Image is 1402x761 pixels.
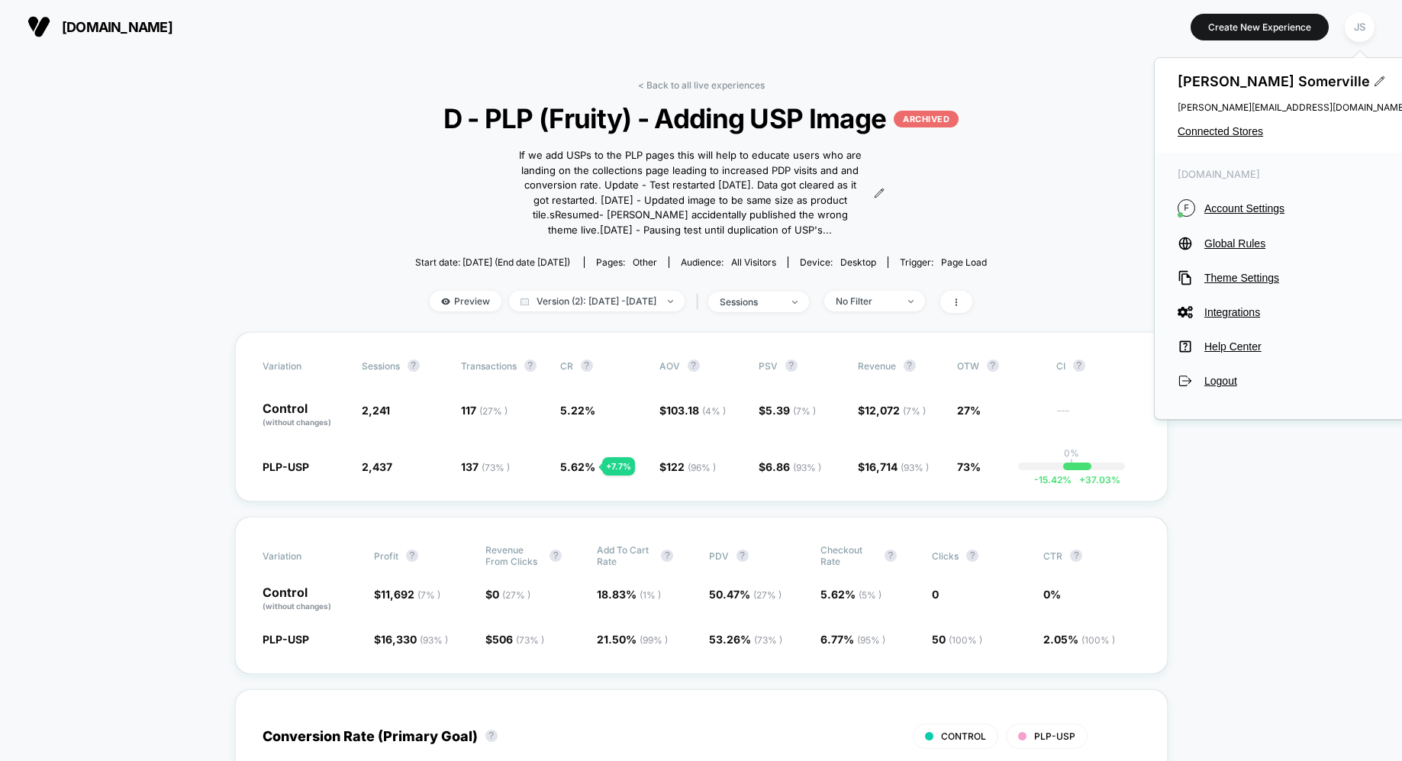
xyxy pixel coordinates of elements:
span: 53.26 % [709,633,782,646]
span: $ [485,633,544,646]
span: Variation [263,544,346,567]
span: + [1079,474,1085,485]
span: (without changes) [263,418,331,427]
span: Add To Cart Rate [597,544,653,567]
button: ? [550,550,562,562]
span: ( 93 % ) [793,462,821,473]
span: Page Load [941,256,987,268]
img: Visually logo [27,15,50,38]
span: ( 100 % ) [1081,634,1115,646]
span: 0 [492,588,530,601]
span: $ [485,588,530,601]
span: CTR [1043,550,1062,562]
span: All Visitors [731,256,776,268]
span: 506 [492,633,544,646]
button: ? [524,360,537,372]
button: ? [885,550,897,562]
button: JS [1340,11,1379,43]
span: 6.86 [765,460,821,473]
div: + 7.7 % [602,457,635,476]
span: $ [659,404,726,417]
img: calendar [521,298,529,305]
span: ( 7 % ) [793,405,816,417]
span: 2.05 % [1043,633,1115,646]
span: ( 4 % ) [702,405,726,417]
button: ? [1073,360,1085,372]
button: ? [406,550,418,562]
img: end [908,300,914,303]
span: 117 [461,404,508,417]
span: (without changes) [263,601,331,611]
a: < Back to all live experiences [638,79,765,91]
span: -15.42 % [1034,474,1072,485]
span: ( 95 % ) [857,634,885,646]
span: $ [759,404,816,417]
span: ( 5 % ) [859,589,881,601]
button: Create New Experience [1191,14,1329,40]
span: AOV [659,360,680,372]
button: ? [987,360,999,372]
span: ( 99 % ) [640,634,668,646]
span: $ [374,633,448,646]
span: PSV [759,360,778,372]
span: CI [1056,360,1140,372]
span: --- [1056,406,1140,428]
div: Pages: [596,256,657,268]
span: 6.77 % [820,633,885,646]
span: 11,692 [381,588,440,601]
span: ( 7 % ) [417,589,440,601]
span: Sessions [362,360,400,372]
span: 16,714 [865,460,929,473]
span: PLP-USP [263,460,309,473]
span: 5.62 % [820,588,881,601]
div: Trigger: [900,256,987,268]
span: ( 93 % ) [420,634,448,646]
span: D - PLP (Fruity) - Adding USP Image [427,102,976,134]
span: $ [858,404,926,417]
p: Control [263,586,359,612]
span: 21.50 % [597,633,668,646]
span: 12,072 [865,404,926,417]
img: end [668,300,673,303]
button: ? [785,360,798,372]
span: 73% [957,460,981,473]
span: $ [858,460,929,473]
span: Preview [430,291,501,311]
span: ( 27 % ) [479,405,508,417]
p: Control [263,402,346,428]
button: ? [736,550,749,562]
span: PDV [709,550,729,562]
div: sessions [720,296,781,308]
span: 16,330 [381,633,448,646]
span: Start date: [DATE] (End date [DATE]) [415,256,570,268]
span: 0 [932,588,939,601]
span: PLP-USP [1034,730,1075,742]
span: Profit [374,550,398,562]
span: $ [374,588,440,601]
span: 18.83 % [597,588,661,601]
span: PLP-USP [263,633,309,646]
button: ? [581,360,593,372]
i: F [1178,199,1195,217]
span: Checkout Rate [820,544,877,567]
span: ( 73 % ) [516,634,544,646]
span: 0 % [1043,588,1061,601]
button: ? [1070,550,1082,562]
span: CONTROL [941,730,986,742]
span: Transactions [461,360,517,372]
span: 50 [932,633,982,646]
span: desktop [840,256,876,268]
span: [DOMAIN_NAME] [62,19,172,35]
span: $ [759,460,821,473]
button: ? [485,730,498,742]
button: ? [904,360,916,372]
button: ? [661,550,673,562]
span: Clicks [932,550,959,562]
span: Revenue From Clicks [485,544,542,567]
span: 137 [461,460,510,473]
span: 27% [957,404,981,417]
span: 2,241 [362,404,390,417]
span: If we add USPs to the PLP pages this will help to educate users who are landing on the collection... [518,148,862,237]
div: No Filter [836,295,897,307]
span: 5.22 % [560,404,595,417]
